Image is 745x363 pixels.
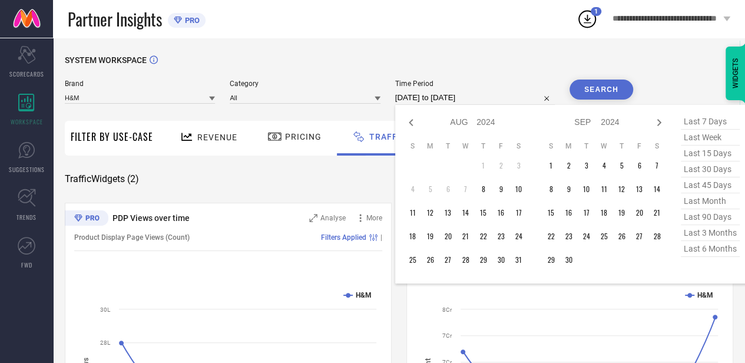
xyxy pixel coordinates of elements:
[197,133,237,142] span: Revenue
[457,251,475,269] td: Wed Aug 28 2024
[369,132,406,141] span: Traffic
[648,180,666,198] td: Sat Sep 14 2024
[74,233,190,242] span: Product Display Page Views (Count)
[613,204,631,222] td: Thu Sep 19 2024
[366,214,382,222] span: More
[475,157,492,174] td: Thu Aug 01 2024
[648,227,666,245] td: Sat Sep 28 2024
[182,16,200,25] span: PRO
[439,204,457,222] td: Tue Aug 13 2024
[560,141,578,151] th: Monday
[65,80,215,88] span: Brand
[21,260,32,269] span: FWD
[652,115,666,130] div: Next month
[475,227,492,245] td: Thu Aug 22 2024
[542,204,560,222] td: Sun Sep 15 2024
[648,204,666,222] td: Sat Sep 21 2024
[681,114,740,130] span: last 7 days
[510,227,528,245] td: Sat Aug 24 2024
[309,214,317,222] svg: Zoom
[595,180,613,198] td: Wed Sep 11 2024
[457,204,475,222] td: Wed Aug 14 2024
[285,132,322,141] span: Pricing
[560,157,578,174] td: Mon Sep 02 2024
[595,157,613,174] td: Wed Sep 04 2024
[100,339,111,346] text: 28L
[648,141,666,151] th: Saturday
[475,180,492,198] td: Thu Aug 08 2024
[681,161,740,177] span: last 30 days
[578,141,595,151] th: Tuesday
[560,227,578,245] td: Mon Sep 23 2024
[68,7,162,31] span: Partner Insights
[404,251,422,269] td: Sun Aug 25 2024
[475,204,492,222] td: Thu Aug 15 2024
[542,227,560,245] td: Sun Sep 22 2024
[492,251,510,269] td: Fri Aug 30 2024
[613,227,631,245] td: Thu Sep 26 2024
[560,204,578,222] td: Mon Sep 16 2024
[578,180,595,198] td: Tue Sep 10 2024
[404,227,422,245] td: Sun Aug 18 2024
[681,225,740,241] span: last 3 months
[681,130,740,146] span: last week
[510,251,528,269] td: Sat Aug 31 2024
[560,180,578,198] td: Mon Sep 09 2024
[16,213,37,222] span: TRENDS
[71,130,153,144] span: Filter By Use-Case
[422,204,439,222] td: Mon Aug 12 2024
[578,227,595,245] td: Tue Sep 24 2024
[492,180,510,198] td: Fri Aug 09 2024
[439,227,457,245] td: Tue Aug 20 2024
[613,157,631,174] td: Thu Sep 05 2024
[542,157,560,174] td: Sun Sep 01 2024
[681,193,740,209] span: last month
[475,141,492,151] th: Thursday
[492,157,510,174] td: Fri Aug 02 2024
[697,291,713,299] text: H&M
[681,177,740,193] span: last 45 days
[11,117,43,126] span: WORKSPACE
[442,306,452,313] text: 8Cr
[578,157,595,174] td: Tue Sep 03 2024
[510,141,528,151] th: Saturday
[422,251,439,269] td: Mon Aug 26 2024
[595,204,613,222] td: Wed Sep 18 2024
[422,180,439,198] td: Mon Aug 05 2024
[321,233,366,242] span: Filters Applied
[542,251,560,269] td: Sun Sep 29 2024
[439,251,457,269] td: Tue Aug 27 2024
[380,233,382,242] span: |
[475,251,492,269] td: Thu Aug 29 2024
[542,180,560,198] td: Sun Sep 08 2024
[510,204,528,222] td: Sat Aug 17 2024
[492,204,510,222] td: Fri Aug 16 2024
[457,180,475,198] td: Wed Aug 07 2024
[395,80,555,88] span: Time Period
[510,180,528,198] td: Sat Aug 10 2024
[681,209,740,225] span: last 90 days
[648,157,666,174] td: Sat Sep 07 2024
[631,157,648,174] td: Fri Sep 06 2024
[631,227,648,245] td: Fri Sep 27 2024
[560,251,578,269] td: Mon Sep 30 2024
[457,227,475,245] td: Wed Aug 21 2024
[404,180,422,198] td: Sun Aug 04 2024
[492,141,510,151] th: Friday
[594,8,598,15] span: 1
[631,141,648,151] th: Friday
[492,227,510,245] td: Fri Aug 23 2024
[578,204,595,222] td: Tue Sep 17 2024
[631,180,648,198] td: Fri Sep 13 2024
[9,165,45,174] span: SUGGESTIONS
[631,204,648,222] td: Fri Sep 20 2024
[404,115,418,130] div: Previous month
[320,214,346,222] span: Analyse
[422,141,439,151] th: Monday
[595,227,613,245] td: Wed Sep 25 2024
[569,80,633,100] button: Search
[542,141,560,151] th: Sunday
[422,227,439,245] td: Mon Aug 19 2024
[9,70,44,78] span: SCORECARDS
[395,91,555,105] input: Select time period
